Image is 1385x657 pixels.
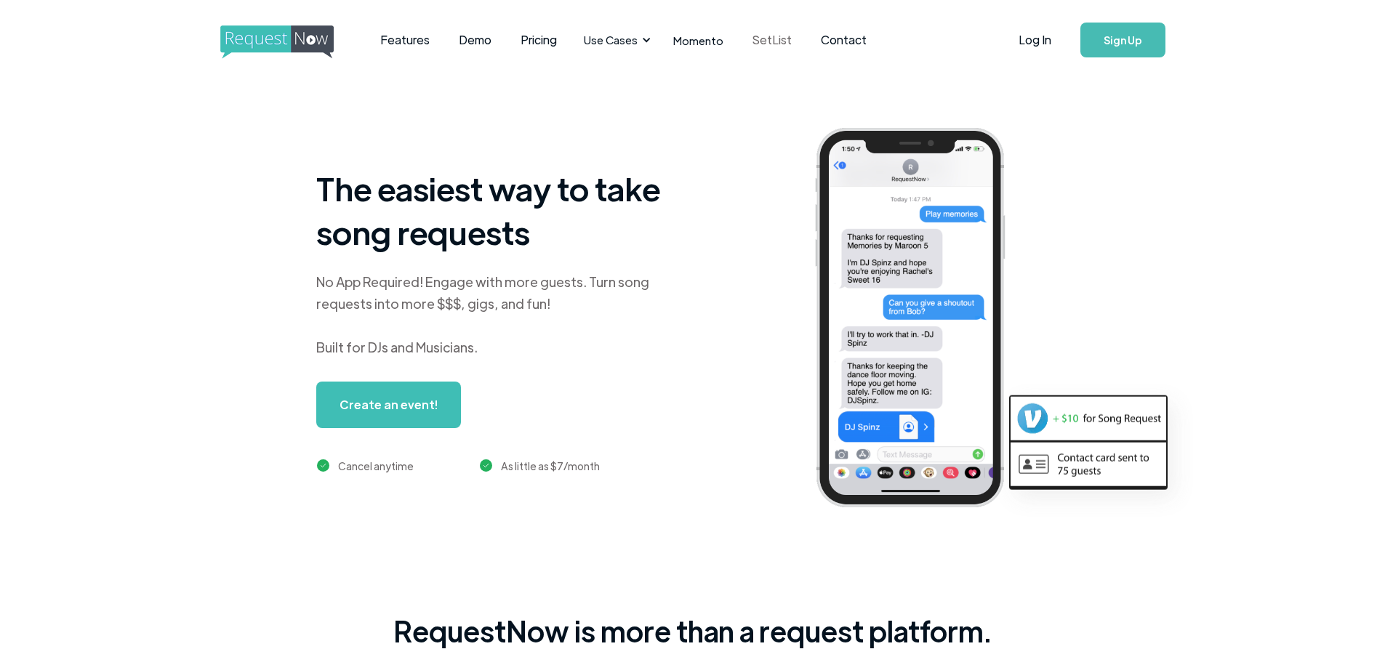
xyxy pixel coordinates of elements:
[1004,15,1066,65] a: Log In
[506,17,571,63] a: Pricing
[316,166,680,254] h1: The easiest way to take song requests
[1011,397,1166,440] img: venmo screenshot
[575,17,655,63] div: Use Cases
[659,19,738,62] a: Momento
[316,271,680,358] div: No App Required! Engage with more guests. Turn song requests into more $$$, gigs, and fun! Built ...
[501,457,600,475] div: As little as $7/month
[444,17,506,63] a: Demo
[338,457,414,475] div: Cancel anytime
[316,382,461,428] a: Create an event!
[584,32,638,48] div: Use Cases
[806,17,881,63] a: Contact
[798,118,1044,523] img: iphone screenshot
[220,25,329,55] a: home
[220,25,361,59] img: requestnow logo
[1011,443,1166,486] img: contact card example
[366,17,444,63] a: Features
[317,459,329,472] img: green checkmark
[1080,23,1165,57] a: Sign Up
[480,459,492,472] img: green checkmark
[738,17,806,63] a: SetList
